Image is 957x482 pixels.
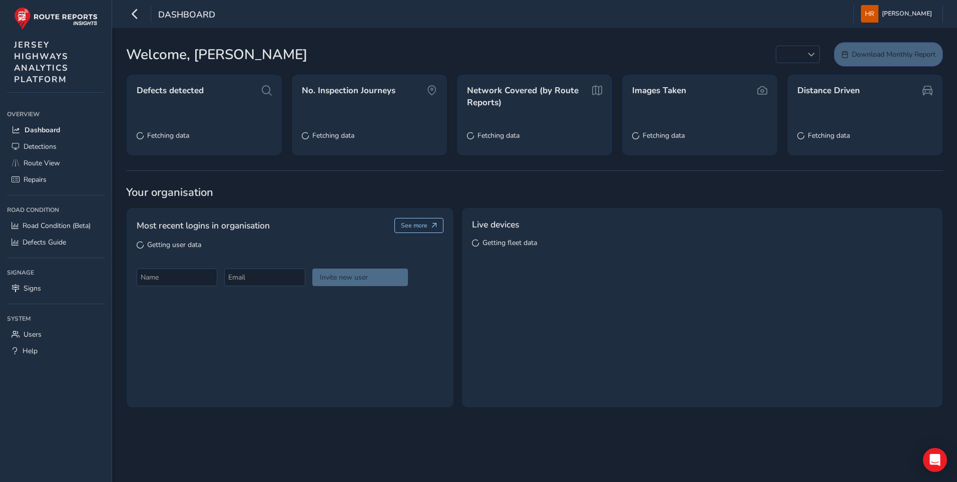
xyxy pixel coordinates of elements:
[7,343,105,359] a: Help
[7,171,105,188] a: Repairs
[14,7,98,30] img: rr logo
[643,131,685,140] span: Fetching data
[472,218,519,231] span: Live devices
[24,284,41,293] span: Signs
[861,5,935,23] button: [PERSON_NAME]
[7,280,105,297] a: Signs
[7,107,105,122] div: Overview
[923,448,947,472] div: Open Intercom Messenger
[137,269,217,286] input: Name
[7,155,105,171] a: Route View
[7,202,105,217] div: Road Condition
[7,122,105,138] a: Dashboard
[23,346,38,356] span: Help
[137,219,270,232] span: Most recent logins in organisation
[137,85,204,97] span: Defects detected
[7,311,105,326] div: System
[126,185,943,200] span: Your organisation
[147,131,189,140] span: Fetching data
[24,158,60,168] span: Route View
[401,221,427,229] span: See more
[302,85,395,97] span: No. Inspection Journeys
[126,44,307,65] span: Welcome, [PERSON_NAME]
[24,142,57,151] span: Detections
[147,240,201,250] span: Getting user data
[467,85,589,108] span: Network Covered (by Route Reports)
[7,217,105,234] a: Road Condition (Beta)
[808,131,850,140] span: Fetching data
[882,5,932,23] span: [PERSON_NAME]
[24,175,47,184] span: Repairs
[394,218,444,233] button: See more
[7,138,105,155] a: Detections
[483,238,537,248] span: Getting fleet data
[25,125,60,135] span: Dashboard
[23,237,66,247] span: Defects Guide
[7,326,105,343] a: Users
[7,265,105,280] div: Signage
[797,85,860,97] span: Distance Driven
[14,39,69,85] span: JERSEY HIGHWAYS ANALYTICS PLATFORM
[23,221,91,230] span: Road Condition (Beta)
[224,269,305,286] input: Email
[24,330,42,339] span: Users
[7,234,105,251] a: Defects Guide
[477,131,520,140] span: Fetching data
[158,9,215,23] span: Dashboard
[312,131,354,140] span: Fetching data
[632,85,686,97] span: Images Taken
[861,5,878,23] img: diamond-layout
